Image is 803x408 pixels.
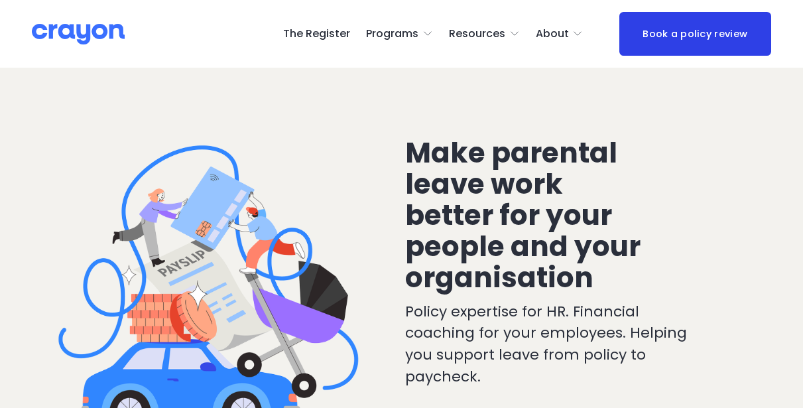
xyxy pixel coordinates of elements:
[366,23,433,44] a: folder dropdown
[536,23,584,44] a: folder dropdown
[366,25,418,44] span: Programs
[449,25,505,44] span: Resources
[32,23,125,46] img: Crayon
[449,23,520,44] a: folder dropdown
[405,301,709,388] p: Policy expertise for HR. Financial coaching for your employees. Helping you support leave from po...
[405,133,647,297] span: Make parental leave work better for your people and your organisation
[283,23,350,44] a: The Register
[536,25,569,44] span: About
[619,12,771,56] a: Book a policy review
